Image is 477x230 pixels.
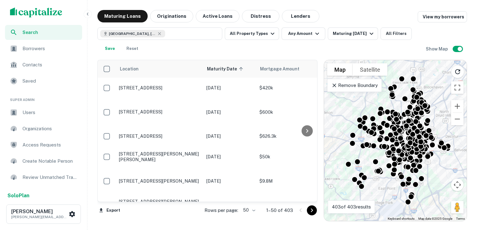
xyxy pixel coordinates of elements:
p: 403 of 403 results [332,203,371,211]
a: Terms (opens in new tab) [456,217,465,220]
a: Access Requests [5,137,82,152]
button: Map camera controls [451,179,464,191]
a: SoloPlan [7,192,29,199]
a: Search [5,25,82,40]
p: 1–50 of 403 [266,207,293,214]
a: Users [5,105,82,120]
a: Saved [5,74,82,89]
span: Contacts [22,61,78,69]
button: Export [97,206,122,215]
p: $626.3k [259,133,322,140]
th: Mortgage Amount [256,60,325,78]
span: Users [22,109,78,116]
p: [DATE] [206,84,253,91]
div: 50 [241,206,256,215]
button: Lenders [282,10,319,22]
button: Maturing Loans [97,10,148,22]
div: Maturing [DATE] [333,30,375,37]
p: [DATE] [206,109,253,116]
p: [PERSON_NAME][EMAIL_ADDRESS][PERSON_NAME][DOMAIN_NAME] [11,214,67,220]
button: Originations [150,10,193,22]
a: Review Unmatched Transactions [5,170,82,185]
p: $420k [259,84,322,91]
a: Organizations [5,121,82,136]
th: Location [116,60,203,78]
button: Save your search to get updates of matches that match your search criteria. [100,42,120,55]
p: [STREET_ADDRESS] [119,109,200,115]
img: Google [326,213,346,221]
p: [STREET_ADDRESS][PERSON_NAME] [119,178,200,184]
button: All Filters [381,27,412,40]
span: Review Unmatched Transactions [22,174,78,181]
button: Maturing [DATE] [328,27,378,40]
span: Search [22,29,78,36]
p: Rows per page: [204,207,238,214]
button: Toggle fullscreen view [451,81,464,94]
p: [DATE] [206,153,253,160]
li: Super Admin [5,90,82,105]
span: Mortgage Amount [260,65,307,73]
button: Reset [122,42,142,55]
p: [STREET_ADDRESS][PERSON_NAME][PERSON_NAME] [119,151,200,162]
p: [STREET_ADDRESS][PERSON_NAME] [119,199,200,204]
span: Saved [22,77,78,85]
p: $50k [259,153,322,160]
button: Reload search area [451,65,464,78]
button: Active Loans [196,10,239,22]
strong: Solo Plan [7,193,29,199]
button: [PERSON_NAME][PERSON_NAME][EMAIL_ADDRESS][PERSON_NAME][DOMAIN_NAME] [6,204,81,224]
button: Show street map [327,63,353,76]
a: Review LTV Flagged Transactions [5,186,82,201]
span: Borrowers [22,45,78,52]
button: Zoom in [451,100,464,113]
button: [GEOGRAPHIC_DATA], [GEOGRAPHIC_DATA], [GEOGRAPHIC_DATA] [97,27,222,40]
button: Zoom out [451,113,464,125]
a: Create Notable Person [5,154,82,169]
span: Maturity Date [207,65,245,73]
span: Access Requests [22,141,78,149]
button: Go to next page [307,205,317,215]
p: $600k [259,109,322,116]
p: [DATE] [206,178,253,184]
a: View my borrowers [418,11,467,22]
th: Maturity Date [203,60,256,78]
p: [STREET_ADDRESS] [119,85,200,91]
span: Create Notable Person [22,157,78,165]
h6: Show Map [426,46,449,52]
p: [DATE] [206,133,253,140]
button: Any Amount [282,27,325,40]
p: [STREET_ADDRESS] [119,133,200,139]
span: [GEOGRAPHIC_DATA], [GEOGRAPHIC_DATA], [GEOGRAPHIC_DATA] [109,31,156,36]
span: Location [120,65,139,73]
img: capitalize-logo.png [10,7,62,17]
span: Map data ©2025 Google [418,217,452,220]
a: Open this area in Google Maps (opens a new window) [326,213,346,221]
a: Borrowers [5,41,82,56]
span: Organizations [22,125,78,132]
h6: [PERSON_NAME] [11,209,67,214]
p: $9.8M [259,178,322,184]
iframe: Chat Widget [446,180,477,210]
a: Contacts [5,57,82,72]
button: Show satellite imagery [353,63,387,76]
button: Distress [242,10,279,22]
button: All Property Types [225,27,279,40]
button: Keyboard shortcuts [388,217,415,221]
div: 0 0 [324,60,467,221]
p: Remove Boundary [331,82,378,89]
